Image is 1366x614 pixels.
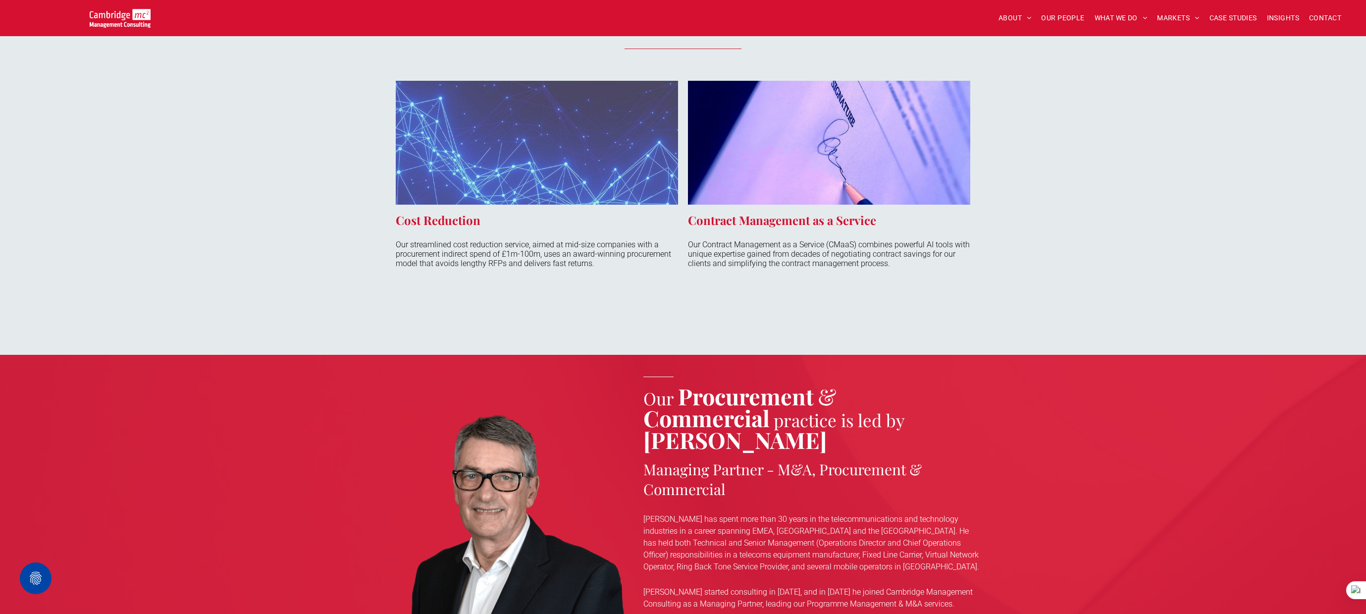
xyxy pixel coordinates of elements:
[774,408,905,432] span: practice is led by
[818,381,837,411] span: &
[1262,10,1304,26] a: INSIGHTS
[396,240,678,268] p: Our streamlined cost reduction service, aimed at mid-size companies with a procurement indirect s...
[643,514,979,571] span: [PERSON_NAME] has spent more than 30 years in the telecommunications and technology industries in...
[643,387,674,410] span: Our
[643,403,770,433] strong: Commercial
[688,212,876,228] h3: Contract Management as a Service
[1090,10,1153,26] a: WHAT WE DO
[396,212,480,228] h3: Cost Reduction
[688,240,970,268] p: Our Contract Management as a Service (CMaaS) combines powerful AI tools with unique expertise gai...
[1036,10,1089,26] a: OUR PEOPLE
[587,15,656,39] span: Featured
[994,10,1037,26] a: ABOUT
[90,9,151,28] img: Go to Homepage
[1205,10,1262,26] a: CASE STUDIES
[1304,10,1346,26] a: CONTACT
[643,459,922,499] span: Managing Partner - M&A, Procurement & Commercial
[1152,10,1204,26] a: MARKETS
[643,425,827,454] strong: [PERSON_NAME]
[678,381,814,411] strong: Procurement
[643,587,973,609] span: [PERSON_NAME] started consulting in [DATE], and in [DATE] he joined Cambridge Management Consulti...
